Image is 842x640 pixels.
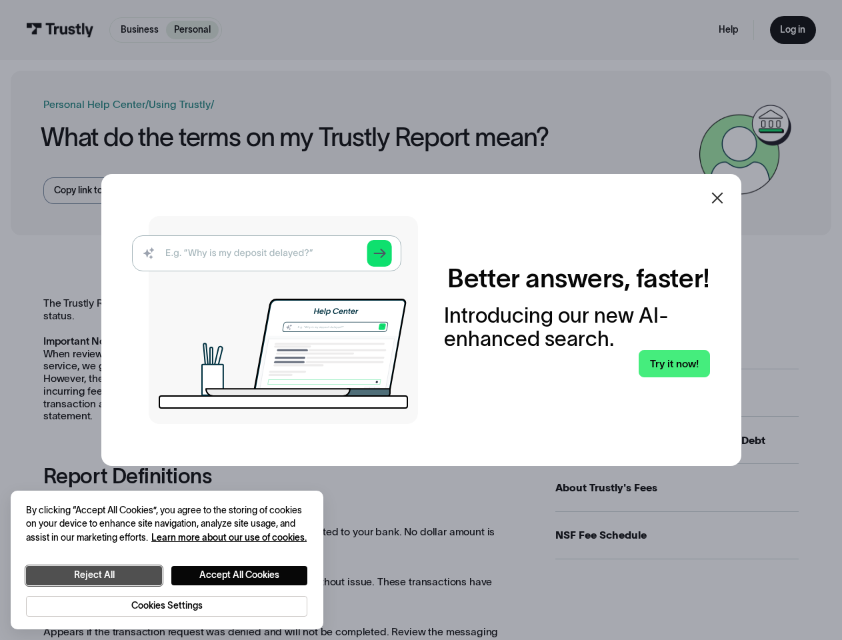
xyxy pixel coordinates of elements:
[444,304,709,350] div: Introducing our new AI-enhanced search.
[11,491,323,629] div: Cookie banner
[26,504,307,617] div: Privacy
[26,504,307,545] div: By clicking “Accept All Cookies”, you agree to the storing of cookies on your device to enhance s...
[26,596,307,617] button: Cookies Settings
[26,566,162,585] button: Reject All
[447,263,709,294] h2: Better answers, faster!
[639,350,709,377] a: Try it now!
[151,533,307,543] a: More information about your privacy, opens in a new tab
[171,566,307,585] button: Accept All Cookies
